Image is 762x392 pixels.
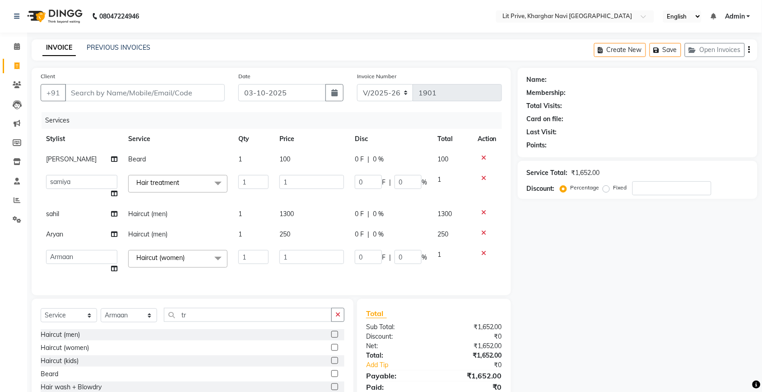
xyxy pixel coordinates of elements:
div: ₹1,652.00 [434,322,509,332]
a: PREVIOUS INVOICES [87,43,150,52]
div: Payable: [359,370,434,381]
span: % [422,253,427,262]
div: Haircut (women) [41,343,89,353]
span: Haircut (women) [136,254,185,262]
img: logo [23,4,85,29]
span: 100 [279,155,290,163]
div: Discount: [359,332,434,341]
div: Discount: [527,184,555,194]
a: x [185,254,189,262]
span: | [389,253,391,262]
span: % [422,178,427,187]
span: 250 [279,230,290,238]
div: Services [42,112,509,129]
div: Haircut (kids) [41,356,79,366]
div: Total Visits: [527,101,562,111]
div: Sub Total: [359,322,434,332]
span: [PERSON_NAME] [46,155,97,163]
label: Date [238,72,251,80]
label: Percentage [571,184,599,192]
input: Search or Scan [164,308,332,322]
input: Search by Name/Mobile/Email/Code [65,84,225,101]
div: Last Visit: [527,128,557,137]
div: Haircut (men) [41,330,80,340]
span: sahil [46,210,59,218]
span: Aryan [46,230,63,238]
div: Membership: [527,88,566,98]
b: 08047224946 [99,4,139,29]
th: Qty [233,129,274,149]
span: Admin [725,12,745,21]
span: 1 [238,210,242,218]
div: ₹1,652.00 [434,341,509,351]
span: 250 [438,230,449,238]
button: Open Invoices [685,43,745,57]
div: ₹0 [434,332,509,341]
button: Save [650,43,681,57]
span: Haircut (men) [128,210,167,218]
div: Net: [359,341,434,351]
span: | [367,209,369,219]
a: x [179,179,183,187]
div: ₹1,652.00 [434,370,509,381]
span: 0 F [355,209,364,219]
span: Beard [128,155,146,163]
span: Total [366,309,387,318]
th: Action [472,129,502,149]
th: Service [123,129,233,149]
label: Invoice Number [357,72,396,80]
span: | [367,155,369,164]
button: +91 [41,84,66,101]
span: 0 F [355,230,364,239]
div: Points: [527,141,547,150]
div: ₹1,652.00 [434,351,509,360]
span: 1 [238,155,242,163]
label: Fixed [613,184,627,192]
th: Price [274,129,349,149]
div: Hair wash + Blowdry [41,383,102,392]
div: Service Total: [527,168,568,178]
span: 1300 [279,210,294,218]
div: Name: [527,75,547,85]
span: 1 [438,250,441,259]
span: 1 [438,175,441,184]
th: Disc [349,129,432,149]
span: 0 % [373,209,384,219]
span: | [367,230,369,239]
div: Card on file: [527,114,564,124]
div: Beard [41,369,58,379]
span: 1 [238,230,242,238]
span: 1300 [438,210,452,218]
div: Total: [359,351,434,360]
div: ₹0 [446,360,509,370]
span: Hair treatment [136,179,179,187]
a: Add Tip [359,360,446,370]
th: Total [432,129,472,149]
a: INVOICE [42,40,76,56]
span: F [382,253,386,262]
span: 100 [438,155,449,163]
span: 0 % [373,230,384,239]
span: | [389,178,391,187]
span: F [382,178,386,187]
span: 0 % [373,155,384,164]
div: ₹1,652.00 [571,168,600,178]
button: Create New [594,43,646,57]
th: Stylist [41,129,123,149]
span: 0 F [355,155,364,164]
label: Client [41,72,55,80]
span: Haircut (men) [128,230,167,238]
